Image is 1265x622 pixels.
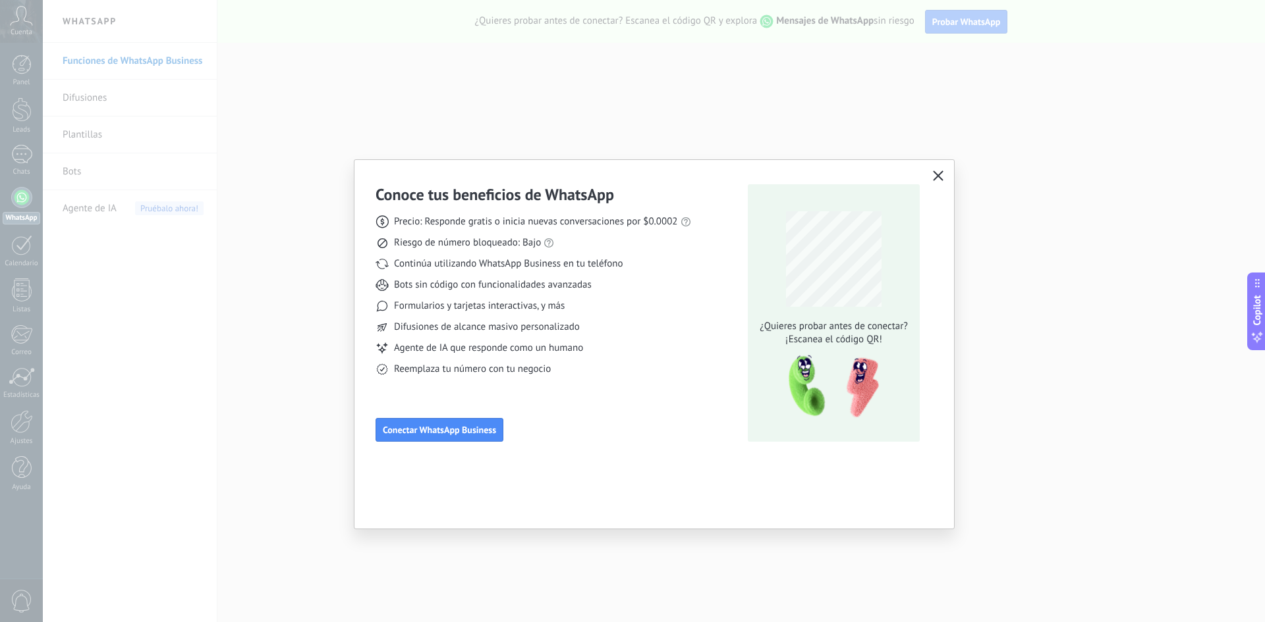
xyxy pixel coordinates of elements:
span: Bots sin código con funcionalidades avanzadas [394,278,592,292]
span: Difusiones de alcance masivo personalizado [394,321,580,334]
span: Copilot [1251,295,1264,325]
span: Conectar WhatsApp Business [383,425,496,434]
h3: Conoce tus beneficios de WhatsApp [376,184,614,205]
span: Continúa utilizando WhatsApp Business en tu teléfono [394,257,623,271]
span: ¿Quieres probar antes de conectar? [756,320,912,333]
span: Precio: Responde gratis o inicia nuevas conversaciones por $0.0002 [394,215,678,228]
span: Agente de IA que responde como un humano [394,342,583,355]
span: Riesgo de número bloqueado: Bajo [394,236,541,249]
span: Reemplaza tu número con tu negocio [394,363,551,376]
span: Formularios y tarjetas interactivas, y más [394,299,565,313]
span: ¡Escanea el código QR! [756,333,912,346]
img: qr-pic-1x.png [777,351,882,422]
button: Conectar WhatsApp Business [376,418,503,442]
